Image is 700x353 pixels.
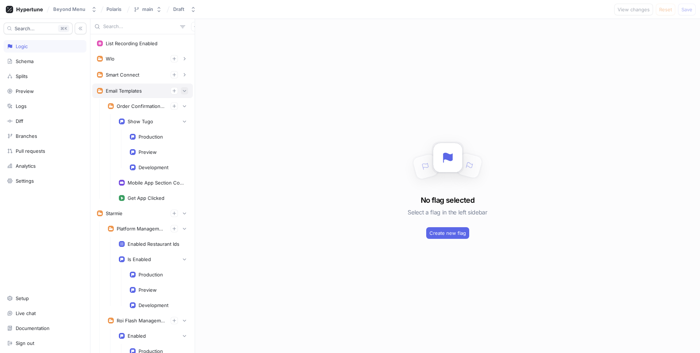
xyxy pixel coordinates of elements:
div: Email Templates [106,88,142,94]
div: Development [139,164,168,170]
div: Beyond Menu [53,6,85,12]
div: Preview [16,88,34,94]
div: Platform Management [117,226,165,232]
div: Draft [173,6,184,12]
div: Wlo [106,56,114,62]
span: Create new flag [429,231,466,235]
div: Setup [16,295,29,301]
div: Logs [16,103,27,109]
button: Draft [170,3,199,15]
button: Beyond Menu [50,3,100,15]
h5: Select a flag in the left sidebar [408,206,487,219]
div: Analytics [16,163,36,169]
span: Polaris [106,7,121,12]
div: Mobile App Section Content [128,180,185,186]
div: Diff [16,118,23,124]
span: Reset [659,7,672,12]
button: Reset [656,4,675,15]
input: Search... [103,23,177,30]
div: Enabled Restaurant Ids [128,241,179,247]
div: Enabled [128,333,146,339]
div: Preview [139,149,157,155]
div: Roi Flash Management [117,318,165,323]
div: Production [139,134,163,140]
div: Schema [16,58,34,64]
div: Documentation [16,325,50,331]
div: Live chat [16,310,36,316]
h3: No flag selected [421,195,474,206]
div: Smart Connect [106,72,139,78]
div: Preview [139,287,157,293]
div: main [142,6,153,12]
div: Logic [16,43,28,49]
button: main [131,3,165,15]
div: Production [139,272,163,278]
button: Save [678,4,696,15]
button: View changes [614,4,653,15]
div: Splits [16,73,28,79]
div: Development [139,302,168,308]
button: Search...K [4,23,73,34]
div: Settings [16,178,34,184]
button: Create new flag [426,227,469,239]
div: Sign out [16,340,34,346]
div: List Recording Enabled [106,40,157,46]
div: Starmie [106,210,122,216]
span: View changes [618,7,650,12]
div: Branches [16,133,37,139]
div: Show Tugo [128,119,153,124]
div: Order Confirmation Email [117,103,165,109]
span: Save [681,7,692,12]
div: Get App Clicked [128,195,164,201]
div: Pull requests [16,148,45,154]
div: Is Enabled [128,256,151,262]
div: K [58,25,69,32]
a: Documentation [4,322,86,334]
span: Search... [15,26,35,31]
